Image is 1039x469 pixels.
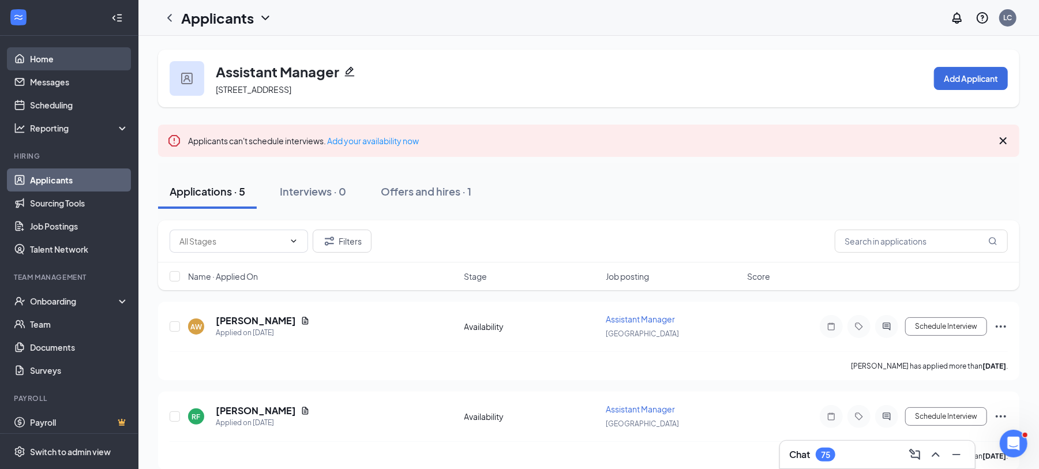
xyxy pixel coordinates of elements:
button: ComposeMessage [906,445,924,464]
div: Applied on [DATE] [216,417,310,429]
b: [DATE] [982,452,1006,460]
svg: Note [824,412,838,421]
a: Talent Network [30,238,129,261]
button: Add Applicant [934,67,1008,90]
h3: Assistant Manager [216,62,339,81]
span: [GEOGRAPHIC_DATA] [606,329,679,338]
svg: ComposeMessage [908,448,922,462]
a: Surveys [30,359,129,382]
button: Minimize [947,445,966,464]
div: 75 [821,450,830,460]
input: Search in applications [835,230,1008,253]
div: Hiring [14,151,126,161]
button: ChevronUp [927,445,945,464]
span: [GEOGRAPHIC_DATA] [606,419,679,428]
svg: ChevronDown [258,11,272,25]
div: Interviews · 0 [280,184,346,198]
div: Availability [464,411,599,422]
button: Schedule Interview [905,407,987,426]
svg: Pencil [344,66,355,77]
svg: Error [167,134,181,148]
svg: QuestionInfo [976,11,989,25]
a: Applicants [30,168,129,192]
svg: Document [301,406,310,415]
span: Score [747,271,770,282]
div: Payroll [14,393,126,403]
svg: Settings [14,446,25,457]
a: Add your availability now [327,136,419,146]
div: RF [192,412,201,422]
h1: Applicants [181,8,254,28]
svg: Analysis [14,122,25,134]
h5: [PERSON_NAME] [216,314,296,327]
a: Scheduling [30,93,129,117]
div: Team Management [14,272,126,282]
svg: Tag [852,412,866,421]
div: Applied on [DATE] [216,327,310,339]
span: [STREET_ADDRESS] [216,84,291,95]
span: Job posting [606,271,649,282]
span: Name · Applied On [188,271,258,282]
svg: Collapse [111,12,123,24]
div: Onboarding [30,295,119,307]
svg: MagnifyingGlass [988,237,997,246]
h5: [PERSON_NAME] [216,404,296,417]
svg: ActiveChat [880,412,894,421]
svg: Tag [852,322,866,331]
h3: Chat [789,448,810,461]
div: LC [1004,13,1012,22]
img: user icon [181,73,193,84]
svg: ActiveChat [880,322,894,331]
div: Applications · 5 [170,184,245,198]
div: Switch to admin view [30,446,111,457]
svg: Ellipses [994,410,1008,423]
svg: Notifications [950,11,964,25]
div: Offers and hires · 1 [381,184,471,198]
a: Job Postings [30,215,129,238]
input: All Stages [179,235,284,247]
svg: ChevronDown [289,237,298,246]
svg: Note [824,322,838,331]
span: Applicants can't schedule interviews. [188,136,419,146]
div: AW [190,322,202,332]
iframe: Intercom live chat [1000,430,1027,457]
svg: ChevronUp [929,448,943,462]
svg: Ellipses [994,320,1008,333]
a: PayrollCrown [30,411,129,434]
span: Stage [464,271,487,282]
svg: WorkstreamLogo [13,12,24,23]
p: [PERSON_NAME] has applied more than . [851,361,1008,371]
svg: ChevronLeft [163,11,177,25]
a: Home [30,47,129,70]
button: Schedule Interview [905,317,987,336]
b: [DATE] [982,362,1006,370]
span: Assistant Manager [606,404,675,414]
a: Sourcing Tools [30,192,129,215]
span: Assistant Manager [606,314,675,324]
button: Filter Filters [313,230,372,253]
svg: Cross [996,134,1010,148]
a: Team [30,313,129,336]
svg: Document [301,316,310,325]
svg: UserCheck [14,295,25,307]
svg: Minimize [950,448,963,462]
div: Reporting [30,122,129,134]
a: Documents [30,336,129,359]
a: Messages [30,70,129,93]
svg: Filter [322,234,336,248]
div: Availability [464,321,599,332]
